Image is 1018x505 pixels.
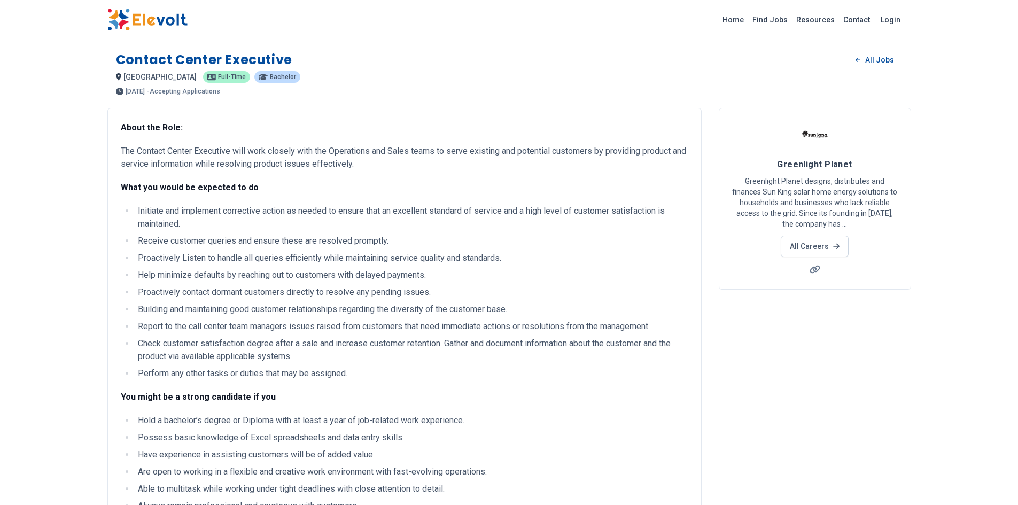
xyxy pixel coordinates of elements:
[135,269,688,282] li: Help minimize defaults by reaching out to customers with delayed payments.
[121,145,688,170] p: The Contact Center Executive will work closely with the Operations and Sales teams to serve exist...
[748,11,792,28] a: Find Jobs
[135,286,688,299] li: Proactively contact dormant customers directly to resolve any pending issues.
[107,9,188,31] img: Elevolt
[270,74,296,80] span: Bachelor
[718,11,748,28] a: Home
[839,11,874,28] a: Contact
[147,88,220,95] p: - Accepting Applications
[135,205,688,230] li: Initiate and implement corrective action as needed to ensure that an excellent standard of servic...
[121,392,276,402] strong: You might be a strong candidate if you
[792,11,839,28] a: Resources
[218,74,246,80] span: Full-time
[874,9,907,30] a: Login
[135,337,688,363] li: Check customer satisfaction degree after a sale and increase customer retention. Gather and docum...
[719,302,911,452] iframe: Advertisement
[781,236,849,257] a: All Careers
[777,159,852,169] span: Greenlight Planet
[135,303,688,316] li: Building and maintaining good customer relationships regarding the diversity of the customer base.
[847,52,902,68] a: All Jobs
[135,414,688,427] li: Hold a bachelor’s degree or Diploma with at least a year of job-related work experience.
[121,122,183,133] strong: About the Role:
[116,51,292,68] h1: Contact Center Executive
[135,367,688,380] li: Perform any other tasks or duties that may be assigned.
[121,182,259,192] strong: What you would be expected to do
[135,235,688,247] li: Receive customer queries and ensure these are resolved promptly.
[135,448,688,461] li: Have experience in assisting customers will be of added value.
[126,88,145,95] span: [DATE]
[135,483,688,495] li: Able to multitask while working under tight deadlines with close attention to detail.
[802,121,828,148] img: Greenlight Planet
[135,465,688,478] li: Are open to working in a flexible and creative work environment with fast-evolving operations.
[135,431,688,444] li: Possess basic knowledge of Excel spreadsheets and data entry skills.
[123,73,197,81] span: [GEOGRAPHIC_DATA]
[135,252,688,265] li: Proactively Listen to handle all queries efficiently while maintaining service quality and standa...
[732,176,898,229] p: Greenlight Planet designs, distributes and finances Sun King solar home energy solutions to house...
[135,320,688,333] li: Report to the call center team managers issues raised from customers that need immediate actions ...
